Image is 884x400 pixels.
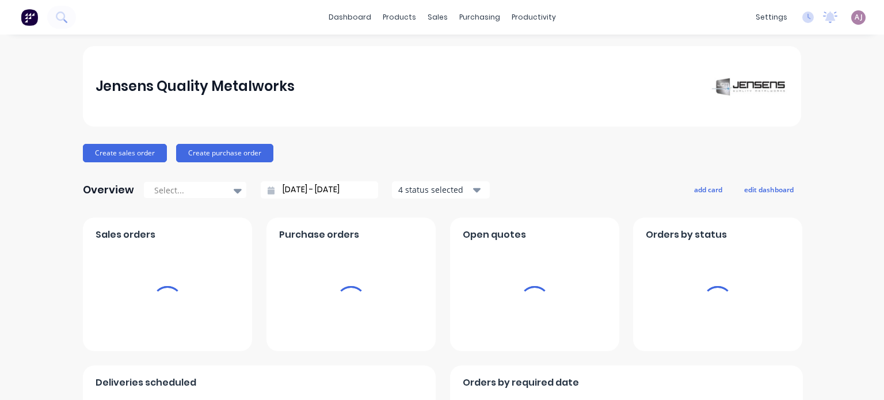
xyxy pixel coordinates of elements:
[750,9,793,26] div: settings
[463,376,579,390] span: Orders by required date
[454,9,506,26] div: purchasing
[422,9,454,26] div: sales
[398,184,471,196] div: 4 status selected
[646,228,727,242] span: Orders by status
[687,182,730,197] button: add card
[392,181,490,199] button: 4 status selected
[463,228,526,242] span: Open quotes
[21,9,38,26] img: Factory
[279,228,359,242] span: Purchase orders
[323,9,377,26] a: dashboard
[96,228,155,242] span: Sales orders
[708,74,788,98] img: Jensens Quality Metalworks
[83,178,134,201] div: Overview
[737,182,801,197] button: edit dashboard
[176,144,273,162] button: Create purchase order
[506,9,562,26] div: productivity
[96,75,295,98] div: Jensens Quality Metalworks
[855,12,863,22] span: AJ
[96,376,196,390] span: Deliveries scheduled
[83,144,167,162] button: Create sales order
[377,9,422,26] div: products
